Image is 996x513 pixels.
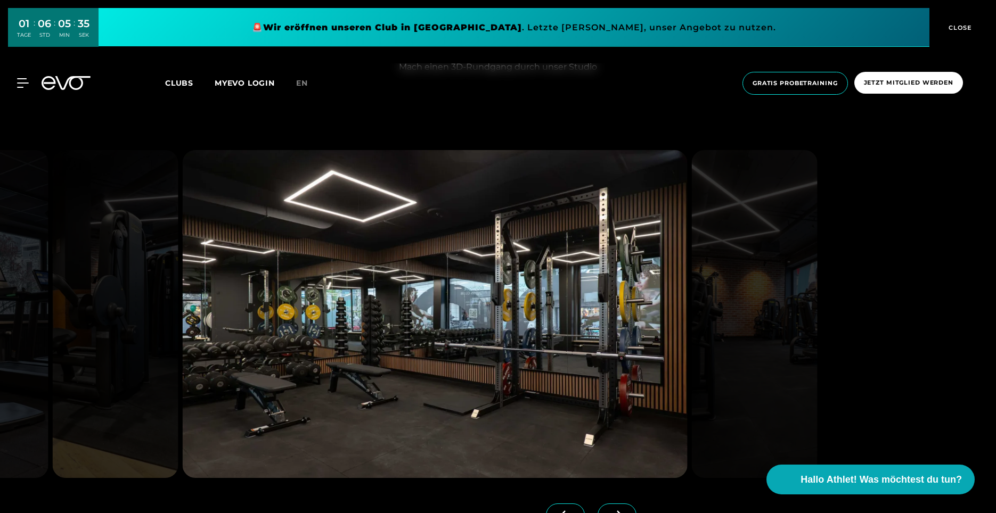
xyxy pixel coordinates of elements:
[74,17,75,45] div: :
[34,17,35,45] div: :
[215,78,275,88] a: MYEVO LOGIN
[54,17,55,45] div: :
[78,31,89,39] div: SEK
[851,72,966,95] a: Jetzt Mitglied werden
[753,79,838,88] span: Gratis Probetraining
[52,150,178,478] img: evofitness
[296,77,321,89] a: en
[929,8,988,47] button: CLOSE
[801,473,962,487] span: Hallo Athlet! Was möchtest du tun?
[58,31,71,39] div: MIN
[165,78,215,88] a: Clubs
[165,78,193,88] span: Clubs
[766,465,975,494] button: Hallo Athlet! Was möchtest du tun?
[739,72,851,95] a: Gratis Probetraining
[38,16,51,31] div: 06
[17,31,31,39] div: TAGE
[691,150,818,478] img: evofitness
[864,78,953,87] span: Jetzt Mitglied werden
[58,16,71,31] div: 05
[38,31,51,39] div: STD
[296,78,308,88] span: en
[78,16,89,31] div: 35
[183,150,687,478] img: evofitness
[946,23,972,32] span: CLOSE
[17,16,31,31] div: 01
